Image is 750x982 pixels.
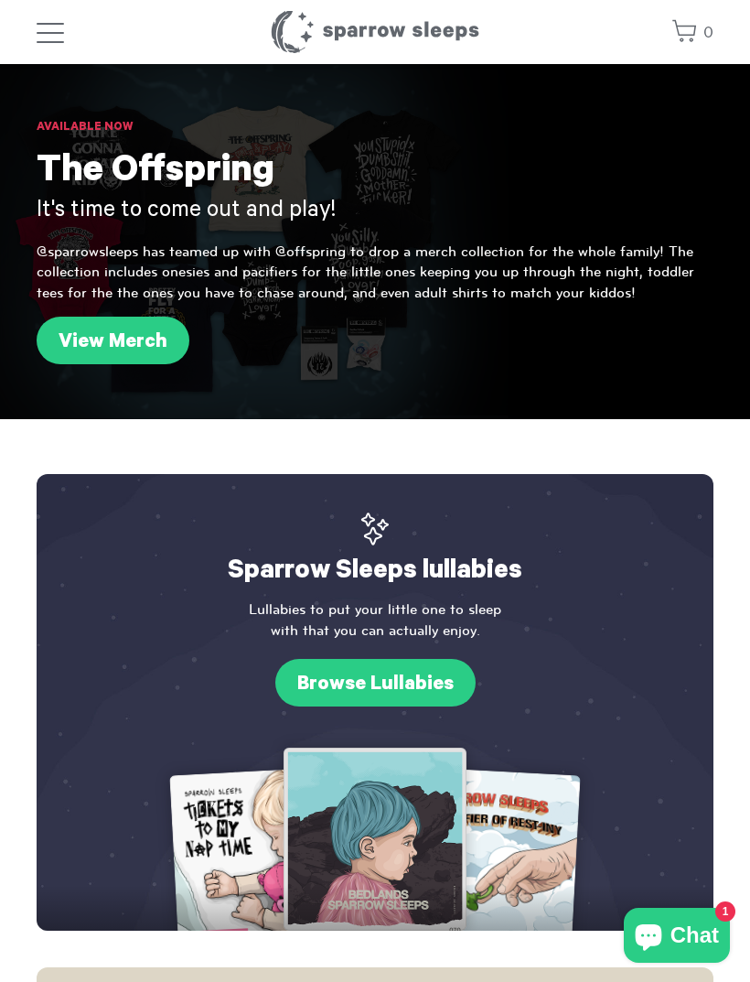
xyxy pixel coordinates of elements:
[618,908,735,967] inbox-online-store-chat: Shopify online store chat
[37,197,713,228] h3: It's time to come out and play!
[37,119,713,137] h6: Available Now
[671,14,713,53] a: 0
[270,9,480,55] h1: Sparrow Sleeps
[275,659,476,707] a: Browse Lullabies
[73,599,677,641] p: Lullabies to put your little one to sleep
[37,317,189,364] a: View Merch
[37,151,713,197] h1: The Offspring
[73,511,677,590] h2: Sparrow Sleeps lullabies
[37,242,713,303] p: @sparrowsleeps has teamed up with @offspring to drop a merch collection for the whole family! The...
[73,620,677,641] span: with that you can actually enjoy.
